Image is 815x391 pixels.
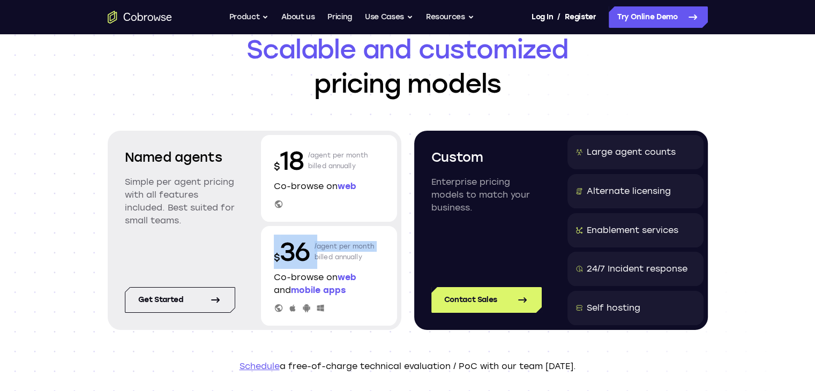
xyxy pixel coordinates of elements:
p: Co-browse on [274,180,384,193]
a: Go to the home page [108,11,172,24]
p: Simple per agent pricing with all features included. Best suited for small teams. [125,176,235,227]
p: /agent per month billed annually [315,235,375,269]
div: 24/7 Incident response [587,262,687,275]
p: /agent per month billed annually [308,144,368,178]
a: About us [281,6,315,28]
span: web [338,272,356,282]
p: Enterprise pricing models to match your business. [431,176,542,214]
a: Get started [125,287,235,313]
span: Scalable and customized [108,32,708,66]
span: web [338,181,356,191]
h2: Named agents [125,148,235,167]
a: Try Online Demo [609,6,708,28]
span: $ [274,161,280,172]
p: Co-browse on and [274,271,384,297]
button: Resources [426,6,474,28]
a: Register [565,6,596,28]
div: Self hosting [587,302,640,314]
a: Contact Sales [431,287,542,313]
h1: pricing models [108,32,708,101]
button: Use Cases [365,6,413,28]
div: Alternate licensing [587,185,671,198]
a: Pricing [327,6,352,28]
p: 18 [274,144,304,178]
span: mobile apps [291,285,346,295]
a: Schedule [240,361,280,371]
button: Product [229,6,269,28]
h2: Custom [431,148,542,167]
p: a free-of-charge technical evaluation / PoC with our team [DATE]. [108,360,708,373]
span: $ [274,252,280,264]
div: Enablement services [587,224,678,237]
span: / [557,11,560,24]
p: 36 [274,235,310,269]
a: Log In [532,6,553,28]
div: Large agent counts [587,146,676,159]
